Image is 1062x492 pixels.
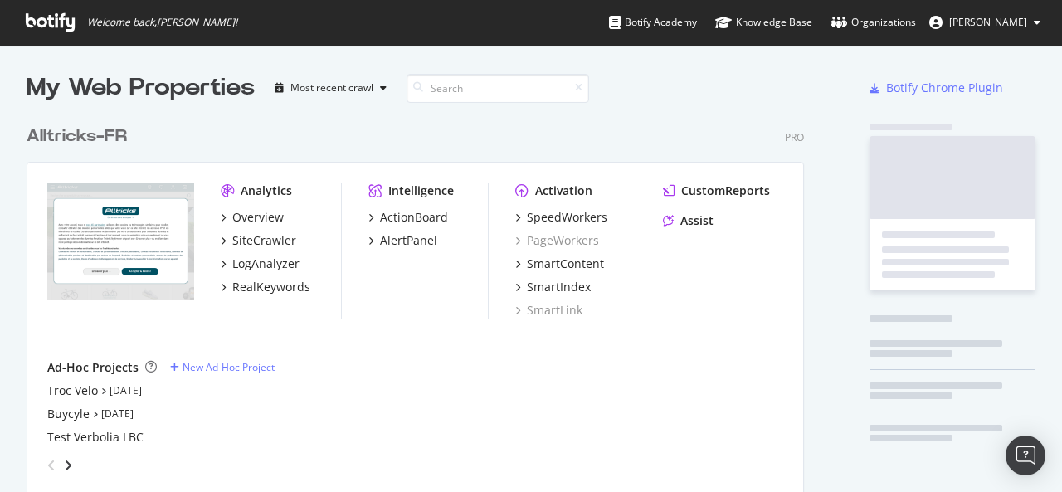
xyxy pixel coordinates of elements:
div: ActionBoard [380,209,448,226]
a: SmartContent [515,256,604,272]
a: ActionBoard [368,209,448,226]
div: Ad-Hoc Projects [47,359,139,376]
a: SmartIndex [515,279,591,295]
div: Botify Chrome Plugin [886,80,1003,96]
div: AlertPanel [380,232,437,249]
div: LogAnalyzer [232,256,300,272]
span: Welcome back, [PERSON_NAME] ! [87,16,237,29]
a: Assist [663,212,714,229]
div: angle-right [62,457,74,474]
a: LogAnalyzer [221,256,300,272]
a: Overview [221,209,284,226]
button: [PERSON_NAME] [916,9,1054,36]
div: Assist [680,212,714,229]
div: Pro [785,130,804,144]
input: Search [407,74,589,103]
a: [DATE] [101,407,134,421]
div: Knowledge Base [715,14,812,31]
div: Activation [535,183,592,199]
a: Troc Velo [47,382,98,399]
div: Analytics [241,183,292,199]
a: Test Verbolia LBC [47,429,144,446]
div: Overview [232,209,284,226]
img: alltricks.fr [47,183,194,300]
div: CustomReports [681,183,770,199]
a: SiteCrawler [221,232,296,249]
div: SiteCrawler [232,232,296,249]
a: SmartLink [515,302,582,319]
div: My Web Properties [27,71,255,105]
button: Most recent crawl [268,75,393,101]
span: Clément Jouvion [949,15,1027,29]
div: Most recent crawl [290,83,373,93]
a: Buycyle [47,406,90,422]
a: Botify Chrome Plugin [870,80,1003,96]
div: Botify Academy [609,14,697,31]
a: RealKeywords [221,279,310,295]
a: Alltricks-FR [27,124,134,149]
div: New Ad-Hoc Project [183,360,275,374]
div: SmartIndex [527,279,591,295]
div: SpeedWorkers [527,209,607,226]
div: SmartContent [527,256,604,272]
div: angle-left [41,452,62,479]
a: CustomReports [663,183,770,199]
div: RealKeywords [232,279,310,295]
div: Organizations [831,14,916,31]
a: PageWorkers [515,232,599,249]
a: SpeedWorkers [515,209,607,226]
div: Alltricks-FR [27,124,127,149]
a: [DATE] [110,383,142,397]
div: Open Intercom Messenger [1006,436,1045,475]
a: AlertPanel [368,232,437,249]
div: Intelligence [388,183,454,199]
a: New Ad-Hoc Project [170,360,275,374]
